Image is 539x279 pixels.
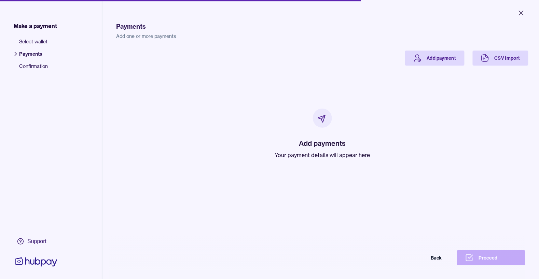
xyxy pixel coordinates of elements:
button: Back [382,250,450,265]
span: Make a payment [14,22,57,30]
a: Support [14,234,59,249]
button: Close [509,5,534,20]
a: CSV Import [473,51,529,66]
span: Confirmation [19,63,48,75]
div: Support [27,238,46,245]
h1: Payments [116,22,528,31]
p: Your payment details will appear here [275,151,370,159]
p: Add one or more payments [116,33,528,40]
span: Select wallet [19,38,48,51]
span: Payments [19,51,48,63]
h2: Add payments [275,139,370,148]
a: Add payment [405,51,465,66]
